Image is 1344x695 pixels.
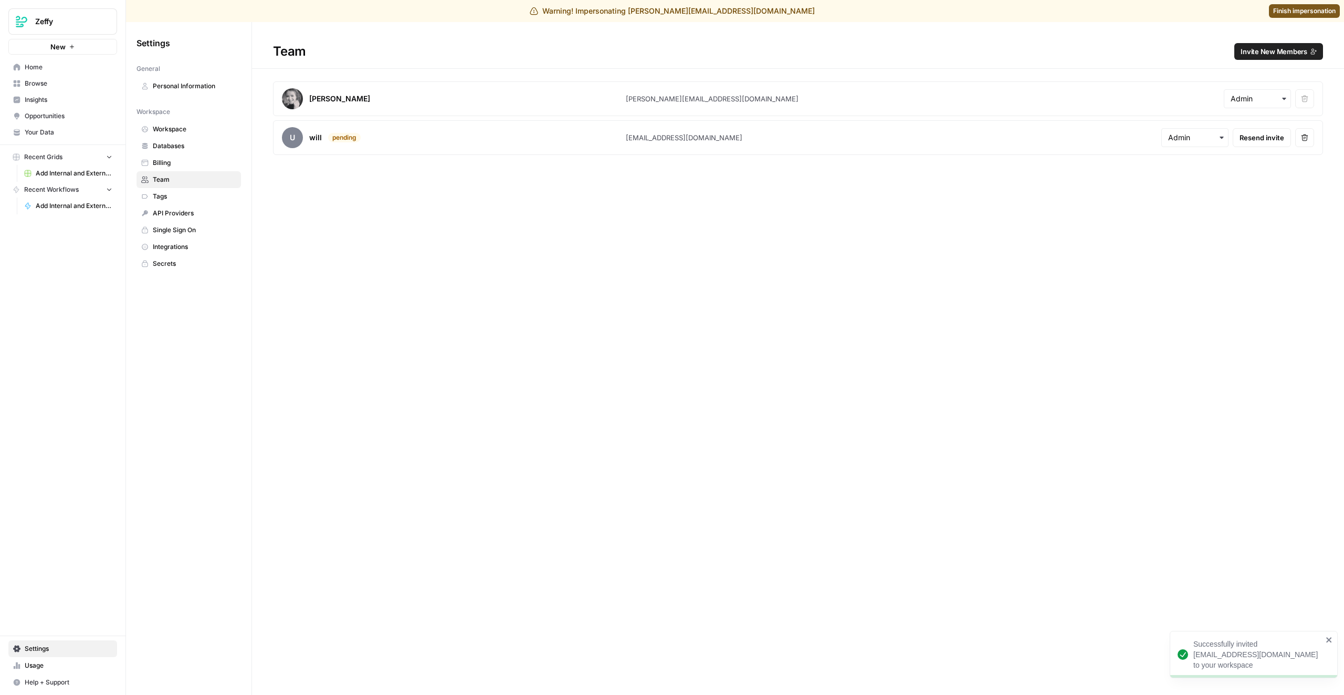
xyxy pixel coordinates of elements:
span: General [136,64,160,74]
button: Recent Grids [8,149,117,165]
a: Add Internal and External Links to Page [19,198,117,214]
button: Recent Workflows [8,182,117,198]
img: avatar [282,88,303,109]
a: Finish impersonation [1269,4,1340,18]
span: Resend invite [1240,132,1284,143]
span: Personal Information [153,81,236,91]
span: New [50,42,66,52]
span: Add Internal and External Links to Page [36,201,112,211]
span: Your Data [25,128,112,137]
button: close [1326,636,1333,644]
a: Integrations [136,238,241,255]
a: Single Sign On [136,222,241,238]
button: Help + Support [8,674,117,691]
a: Usage [8,657,117,674]
a: Settings [8,640,117,657]
button: Workspace: Zeffy [8,8,117,35]
a: Insights [8,91,117,108]
a: Tags [136,188,241,205]
div: Team [252,43,1344,60]
span: Workspace [153,125,236,134]
button: New [8,39,117,55]
a: Browse [8,75,117,92]
span: Integrations [153,242,236,252]
div: [PERSON_NAME] [309,94,370,104]
span: Billing [153,158,236,168]
a: Home [8,59,117,76]
div: Warning! Impersonating [PERSON_NAME][EMAIL_ADDRESS][DOMAIN_NAME] [530,6,815,16]
button: Resend invite [1233,128,1291,147]
span: Add Internal and External Links to Page [36,169,112,178]
span: Settings [25,644,112,653]
span: Databases [153,141,236,151]
a: Workspace [136,121,241,138]
span: Browse [25,79,112,88]
input: Admin [1168,132,1222,143]
span: Invite New Members [1241,46,1307,57]
div: [PERSON_NAME][EMAIL_ADDRESS][DOMAIN_NAME] [626,94,799,104]
span: Team [153,175,236,184]
span: Tags [153,192,236,201]
img: Zeffy Logo [12,12,31,31]
a: Databases [136,138,241,154]
span: Secrets [153,259,236,268]
a: API Providers [136,205,241,222]
div: will [309,132,322,143]
span: API Providers [153,209,236,218]
span: Finish impersonation [1273,6,1336,16]
span: Opportunities [25,111,112,121]
div: [EMAIL_ADDRESS][DOMAIN_NAME] [626,132,742,143]
a: Personal Information [136,78,241,95]
div: Successfully invited [EMAIL_ADDRESS][DOMAIN_NAME] to your workspace [1193,639,1322,670]
a: Billing [136,154,241,171]
span: Help + Support [25,678,112,687]
a: Add Internal and External Links to Page [19,165,117,182]
button: Invite New Members [1234,43,1323,60]
span: Workspace [136,107,170,117]
input: Admin [1231,94,1284,104]
a: Secrets [136,255,241,272]
span: Single Sign On [153,225,236,235]
span: u [282,127,303,148]
span: Recent Grids [24,152,62,162]
span: Home [25,63,112,72]
div: pending [328,133,361,142]
span: Insights [25,95,112,105]
a: Your Data [8,124,117,141]
span: Settings [136,37,170,49]
span: Zeffy [35,16,99,27]
a: Opportunities [8,108,117,125]
a: Team [136,171,241,188]
span: Recent Workflows [24,185,79,194]
span: Usage [25,661,112,670]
